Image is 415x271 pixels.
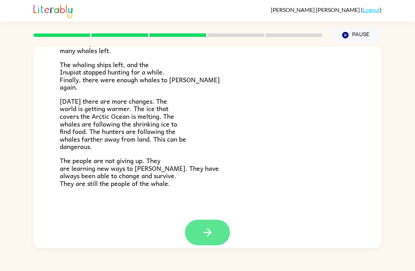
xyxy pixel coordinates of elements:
img: Literably [33,3,72,18]
span: The whaling ships left, and the Inupiat stopped hunting for a while. Finally, there were enough w... [60,59,220,92]
div: ( ) [271,6,382,13]
span: [DATE] there are more changes. The world is getting warmer. The ice that covers the Arctic Ocean ... [60,96,186,152]
span: [PERSON_NAME] [PERSON_NAME] [271,6,361,13]
span: The people are not giving up. They are learning new ways to [PERSON_NAME]. They have always been ... [60,155,219,188]
a: Logout [363,6,380,13]
button: Pause [331,27,382,43]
